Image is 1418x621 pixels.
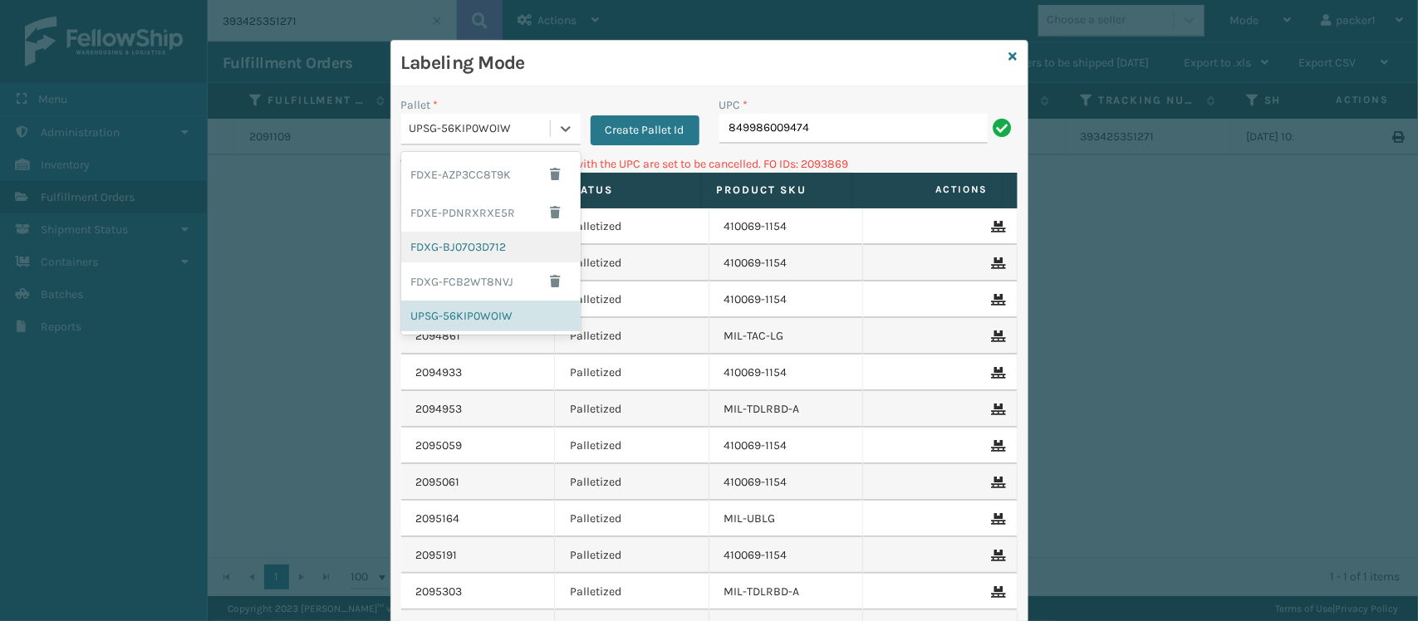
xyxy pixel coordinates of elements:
i: Remove From Pallet [992,550,1002,561]
label: Pallet [401,96,439,114]
div: UPSG-56KIP0WOIW [410,120,552,138]
div: UPSG-56KIP0WOIW [401,301,581,331]
div: FDXE-AZP3CC8T9K [401,155,581,193]
td: MIL-TDLRBD-A [709,574,864,610]
td: MIL-TAC-LG [709,318,864,355]
td: Palletized [555,208,709,245]
a: 2094933 [416,364,463,381]
div: FDXG-FCB2WT8NVJ [401,262,581,301]
div: FDXE-PDNRXRXE5R [401,193,581,232]
label: UPC [719,96,748,114]
td: Palletized [555,501,709,537]
td: 410069-1154 [709,355,864,391]
td: Palletized [555,574,709,610]
td: Palletized [555,281,709,318]
label: Status [567,183,686,198]
td: Palletized [555,464,709,501]
a: 2094861 [416,328,461,345]
td: Palletized [555,537,709,574]
i: Remove From Pallet [992,440,1002,452]
i: Remove From Pallet [992,403,1002,415]
label: Product SKU [717,183,837,198]
a: 2095059 [416,438,463,454]
td: 410069-1154 [709,281,864,318]
button: Create Pallet Id [591,115,699,145]
a: 2095303 [416,584,463,600]
td: Palletized [555,355,709,391]
a: 2095164 [416,511,460,527]
td: Palletized [555,318,709,355]
i: Remove From Pallet [992,477,1002,488]
a: 2094953 [416,401,463,418]
h3: Labeling Mode [401,51,1003,76]
i: Remove From Pallet [992,586,1002,598]
a: 2095061 [416,474,460,491]
td: MIL-UBLG [709,501,864,537]
td: Palletized [555,391,709,428]
i: Remove From Pallet [992,513,1002,525]
i: Remove From Pallet [992,221,1002,232]
td: Palletized [555,428,709,464]
td: 410069-1154 [709,245,864,281]
td: 410069-1154 [709,428,864,464]
td: 410069-1154 [709,537,864,574]
td: MIL-TDLRBD-A [709,391,864,428]
td: 410069-1154 [709,464,864,501]
a: 2095191 [416,547,458,564]
i: Remove From Pallet [992,367,1002,379]
i: Remove From Pallet [992,330,1002,342]
td: Palletized [555,245,709,281]
div: FDXG-BJ07O3D712 [401,232,581,262]
span: Actions [857,176,998,203]
i: Remove From Pallet [992,294,1002,306]
i: Remove From Pallet [992,257,1002,269]
td: 410069-1154 [709,208,864,245]
p: The fulfillment orders associated with the UPC are set to be cancelled. FO IDs: 2093869 [401,155,1018,173]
